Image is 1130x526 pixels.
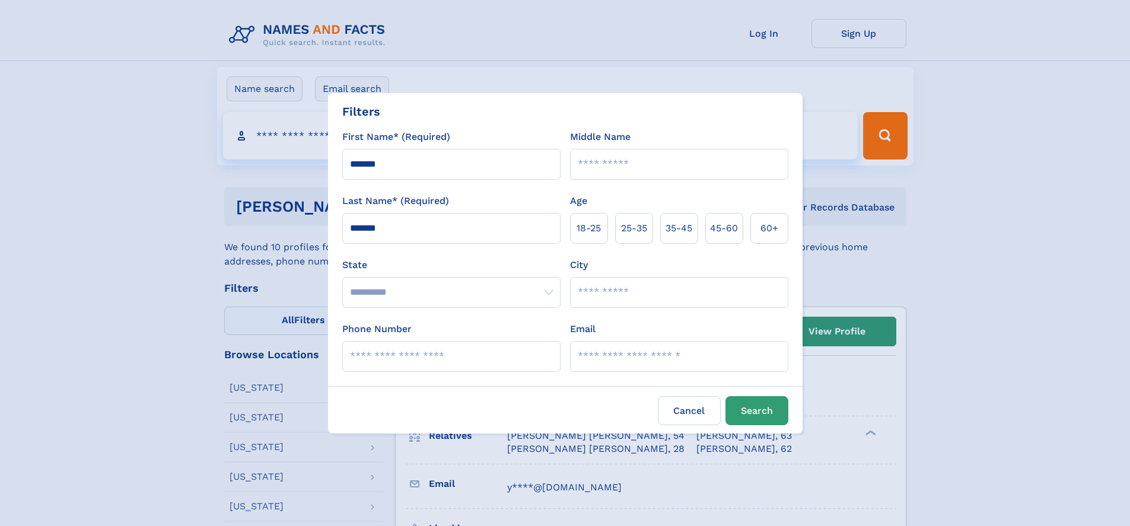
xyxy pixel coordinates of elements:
[725,396,788,425] button: Search
[342,103,380,120] div: Filters
[658,396,721,425] label: Cancel
[570,194,587,208] label: Age
[342,258,561,272] label: State
[621,221,647,235] span: 25‑35
[710,221,738,235] span: 45‑60
[666,221,692,235] span: 35‑45
[570,322,596,336] label: Email
[570,130,631,144] label: Middle Name
[760,221,778,235] span: 60+
[342,130,450,144] label: First Name* (Required)
[577,221,601,235] span: 18‑25
[342,194,449,208] label: Last Name* (Required)
[342,322,412,336] label: Phone Number
[570,258,588,272] label: City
